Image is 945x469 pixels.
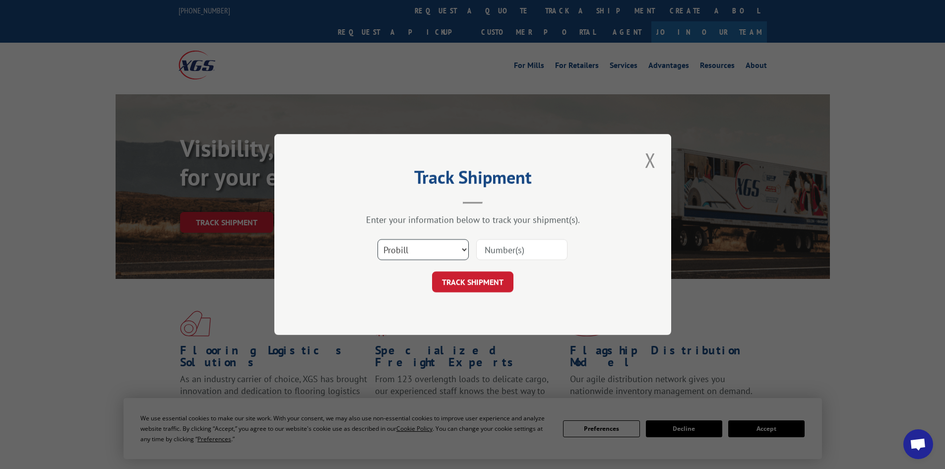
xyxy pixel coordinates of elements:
div: Enter your information below to track your shipment(s). [324,214,622,225]
button: Close modal [642,146,659,174]
h2: Track Shipment [324,170,622,189]
button: TRACK SHIPMENT [432,271,513,292]
input: Number(s) [476,239,567,260]
a: Open chat [903,429,933,459]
